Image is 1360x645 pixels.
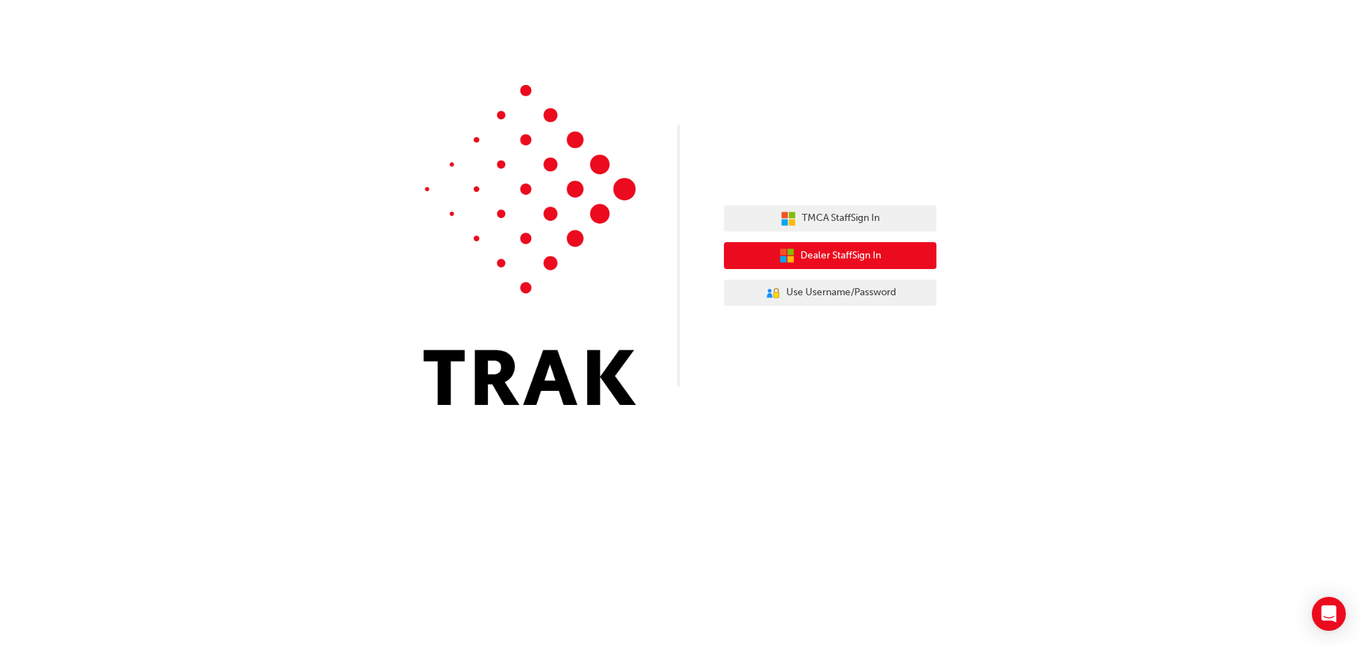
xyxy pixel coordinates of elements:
[802,210,880,227] span: TMCA Staff Sign In
[1312,597,1346,631] div: Open Intercom Messenger
[724,205,936,232] button: TMCA StaffSign In
[724,242,936,269] button: Dealer StaffSign In
[724,280,936,307] button: Use Username/Password
[786,285,896,301] span: Use Username/Password
[424,85,636,405] img: Trak
[800,248,881,264] span: Dealer Staff Sign In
